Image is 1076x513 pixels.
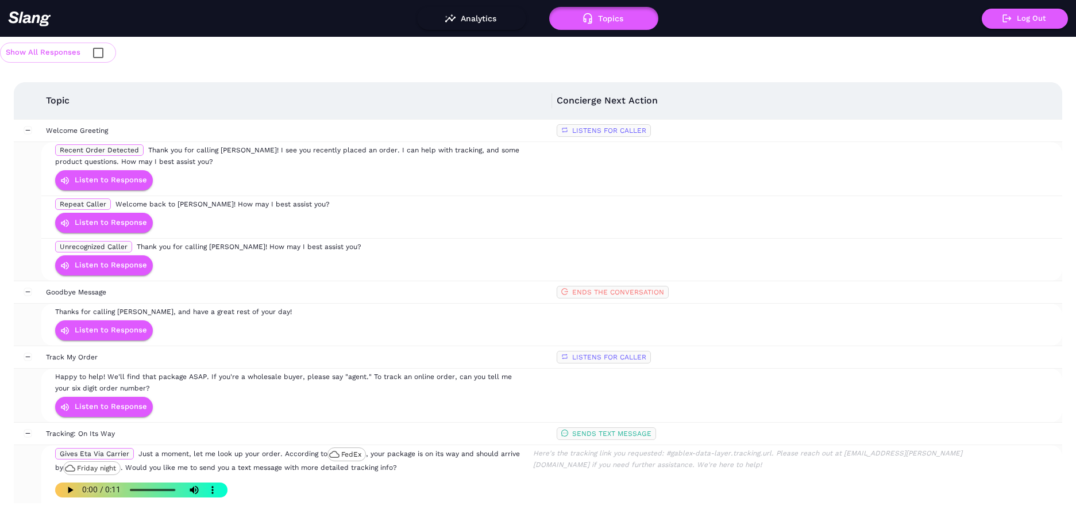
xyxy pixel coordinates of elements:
[561,125,568,136] span: retweet
[46,351,547,363] div: Track My Order
[24,430,32,438] button: Collapse row
[549,7,658,30] button: Topics
[55,198,111,210] span: Repeat Caller
[24,127,32,135] button: Collapse row
[55,450,520,472] span: Just a moment, let me look up your order. According to , your package is on its way and should ar...
[572,430,651,438] span: SENDS TEXT MESSAGE
[417,14,526,22] a: Analytics
[55,170,153,190] button: Listen to Response
[55,146,519,166] span: Thank you for calling [PERSON_NAME]! I see you recently placed an order. I can help with tracking...
[531,447,1003,470] div: Here's the tracking link you requested: #gablex-data-layer.tracking.url. Please reach out at [EMA...
[55,308,292,316] span: Thanks for calling [PERSON_NAME], and have a great rest of your day!
[561,351,568,363] span: retweet
[24,353,32,361] button: Collapse row
[46,428,547,439] div: Tracking: On Its Way
[46,286,547,298] div: Goodbye Message
[572,353,646,361] span: LISTENS FOR CALLER
[982,9,1068,29] button: Log Out
[55,397,153,417] button: Listen to Response
[552,82,1063,120] th: Concierge Next Action
[55,320,153,340] button: Listen to Response
[417,7,526,30] button: Analytics
[561,286,568,298] span: logout
[55,213,153,233] button: Listen to Response
[115,200,330,208] span: Welcome back to [PERSON_NAME]! How may I best assist you?
[561,428,568,439] span: message
[55,144,144,156] span: Recent Order Detected
[55,373,512,392] span: Happy to help! We'll find that package ASAP. If you're a wholesale buyer, please say "agent." To ...
[8,11,51,26] img: 623511267c55cb56e2f2a487_logo2.png
[55,448,134,460] span: Gives Eta Via Carrier
[24,288,32,296] button: Collapse row
[55,241,132,252] span: Unrecognized Caller
[46,125,547,136] div: Welcome Greeting
[41,82,552,120] th: Topic
[55,255,153,275] button: Listen to Response
[137,243,361,251] span: Thank you for calling [PERSON_NAME]! How may I best assist you?
[572,288,664,296] span: ENDS THE CONVERSATION
[572,127,646,135] span: LISTENS FOR CALLER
